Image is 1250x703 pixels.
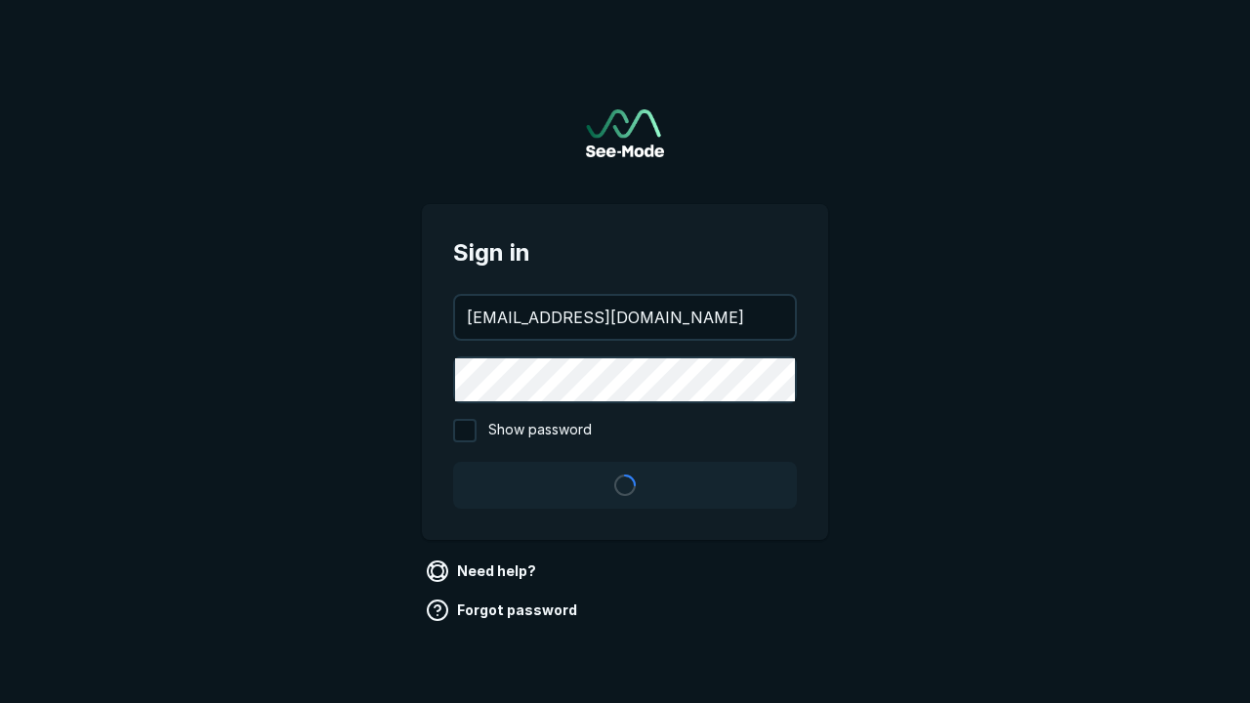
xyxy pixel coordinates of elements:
img: See-Mode Logo [586,109,664,157]
input: your@email.com [455,296,795,339]
span: Sign in [453,235,797,270]
a: Forgot password [422,595,585,626]
span: Show password [488,419,592,442]
a: Go to sign in [586,109,664,157]
a: Need help? [422,556,544,587]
